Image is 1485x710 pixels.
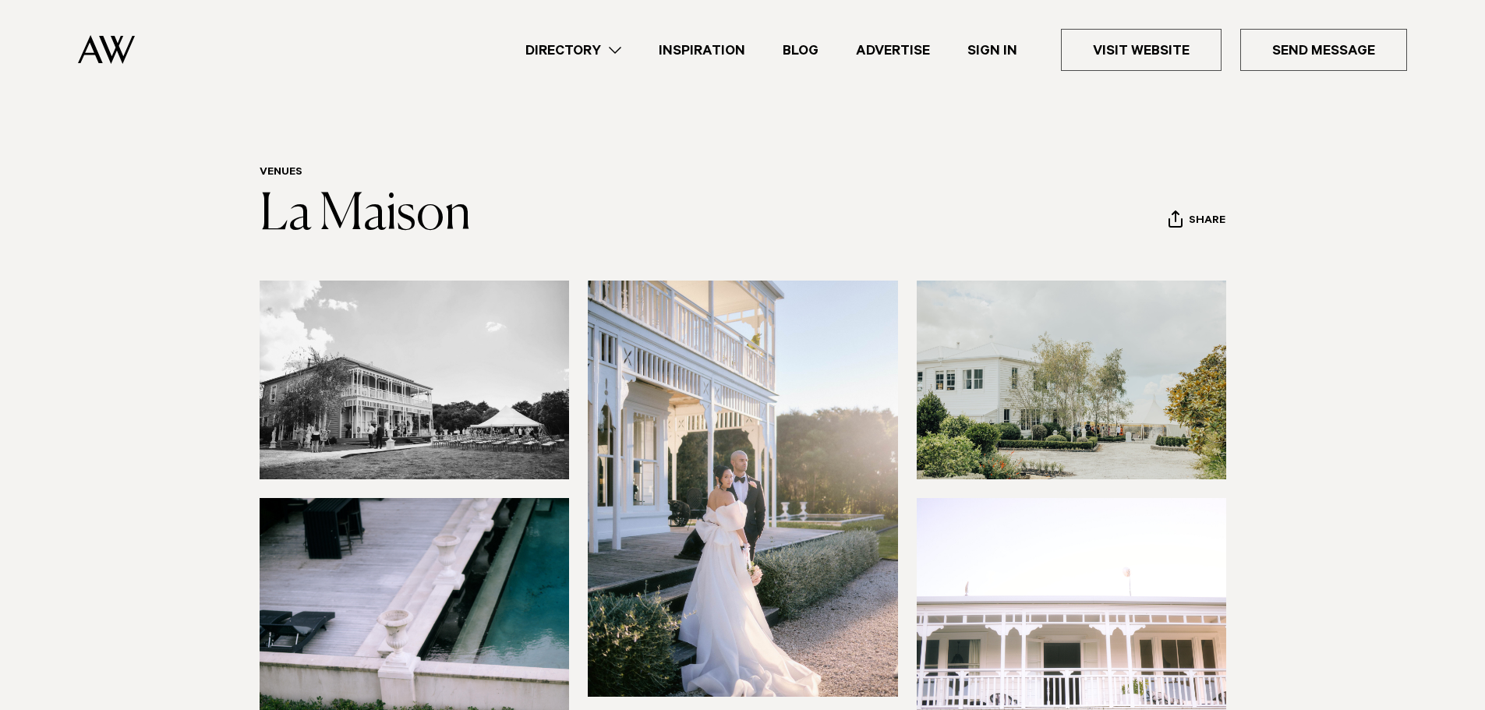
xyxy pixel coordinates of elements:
button: Share [1168,210,1226,233]
a: Send Message [1240,29,1407,71]
a: La Maison [260,190,471,240]
img: Auckland Weddings Logo [78,35,135,64]
a: Sign In [949,40,1036,61]
img: Black and white photo of La Maison homestead [260,281,570,479]
a: Blog [764,40,837,61]
img: Bride with puffy dress in front of homestead [588,281,898,696]
a: Directory [507,40,640,61]
img: Outside view of La Maison homestead [917,281,1227,479]
a: Venues [260,167,302,179]
a: Inspiration [640,40,764,61]
a: Advertise [837,40,949,61]
span: Share [1189,214,1225,229]
a: Visit Website [1061,29,1222,71]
